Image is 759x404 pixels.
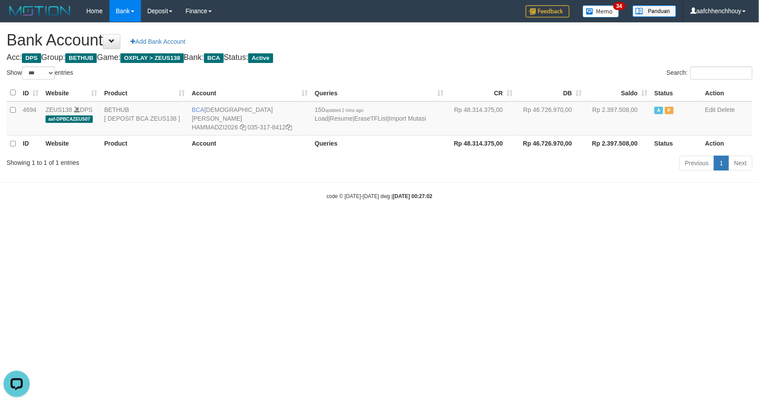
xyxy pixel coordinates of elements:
td: Rp 2.397.508,00 [585,101,651,136]
th: Status [651,84,702,101]
th: Product: activate to sort column ascending [101,84,188,101]
th: CR: activate to sort column ascending [447,84,516,101]
th: Action [702,135,752,152]
td: [DEMOGRAPHIC_DATA][PERSON_NAME] 035-317-8412 [188,101,311,136]
td: Rp 48.314.375,00 [447,101,516,136]
img: Feedback.jpg [526,5,569,17]
th: Account: activate to sort column ascending [188,84,311,101]
img: MOTION_logo.png [7,4,73,17]
a: Import Mutasi [389,115,426,122]
th: Rp 48.314.375,00 [447,135,516,152]
h1: Bank Account [7,31,752,49]
span: DPS [22,53,41,63]
a: Load [315,115,328,122]
td: 4694 [19,101,42,136]
th: Saldo: activate to sort column ascending [585,84,651,101]
th: Action [702,84,752,101]
a: ZEUS138 [46,106,72,113]
a: Delete [717,106,735,113]
th: Website [42,135,101,152]
th: Account [188,135,311,152]
th: ID: activate to sort column ascending [19,84,42,101]
div: Showing 1 to 1 of 1 entries [7,155,310,167]
label: Search: [667,66,752,80]
td: Rp 46.726.970,00 [516,101,585,136]
button: Open LiveChat chat widget [4,3,30,30]
a: HAMMADZI2026 [192,124,238,131]
a: EraseTFList [355,115,387,122]
td: DPS [42,101,101,136]
span: BCA [192,106,204,113]
span: aaf-DPBCAZEUS07 [46,115,93,123]
input: Search: [690,66,752,80]
span: Active [654,107,663,114]
a: Edit [705,106,716,113]
span: 150 [315,106,363,113]
select: Showentries [22,66,55,80]
small: code © [DATE]-[DATE] dwg | [327,193,432,199]
span: Paused [665,107,674,114]
a: Add Bank Account [125,34,191,49]
span: OXPLAY > ZEUS138 [120,53,183,63]
th: Rp 2.397.508,00 [585,135,651,152]
a: Resume [330,115,353,122]
a: Copy HAMMADZI2026 to clipboard [240,124,246,131]
th: Rp 46.726.970,00 [516,135,585,152]
span: updated 2 mins ago [325,108,363,113]
a: Previous [679,156,714,171]
span: BETHUB [65,53,97,63]
th: Queries: activate to sort column ascending [311,84,447,101]
strong: [DATE] 00:27:02 [393,193,432,199]
a: Copy 0353178412 to clipboard [286,124,292,131]
span: 34 [613,2,625,10]
a: Next [728,156,752,171]
span: BCA [204,53,224,63]
th: Product [101,135,188,152]
td: BETHUB [ DEPOSIT BCA ZEUS138 ] [101,101,188,136]
th: ID [19,135,42,152]
th: Status [651,135,702,152]
label: Show entries [7,66,73,80]
th: Queries [311,135,447,152]
th: DB: activate to sort column ascending [516,84,585,101]
span: | | | [315,106,426,122]
img: Button%20Memo.svg [583,5,619,17]
th: Website: activate to sort column ascending [42,84,101,101]
img: panduan.png [632,5,676,17]
span: Active [248,53,273,63]
a: 1 [714,156,729,171]
h4: Acc: Group: Game: Bank: Status: [7,53,752,62]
